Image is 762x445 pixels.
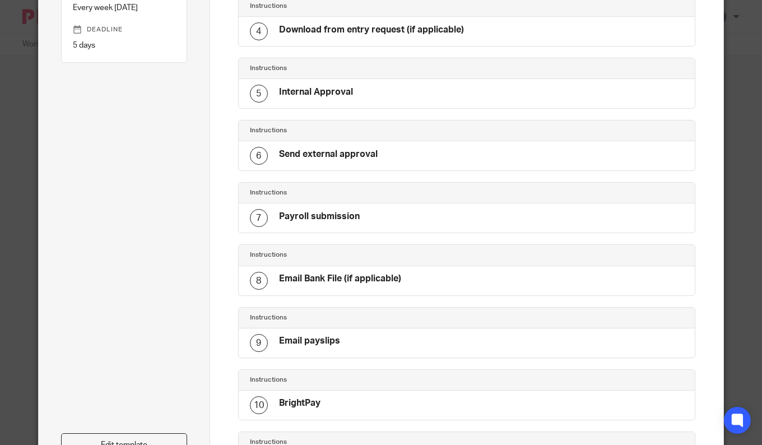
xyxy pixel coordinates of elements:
h4: Internal Approval [279,86,353,98]
h4: Download from entry request (if applicable) [279,24,464,36]
h4: Instructions [250,313,467,322]
h4: Email Bank File (if applicable) [279,273,401,285]
div: 8 [250,272,268,290]
h4: BrightPay [279,397,320,409]
h4: Instructions [250,2,467,11]
div: 6 [250,147,268,165]
p: Every week [DATE] [73,2,175,13]
h4: Instructions [250,64,467,73]
div: 4 [250,22,268,40]
p: 5 days [73,40,175,51]
div: 10 [250,396,268,414]
h4: Instructions [250,188,467,197]
h4: Instructions [250,376,467,384]
div: 7 [250,209,268,227]
h4: Email payslips [279,335,340,347]
div: 9 [250,334,268,352]
h4: Send external approval [279,149,378,160]
h4: Instructions [250,126,467,135]
div: 5 [250,85,268,103]
h4: Payroll submission [279,211,360,222]
p: Deadline [73,25,175,34]
h4: Instructions [250,251,467,259]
